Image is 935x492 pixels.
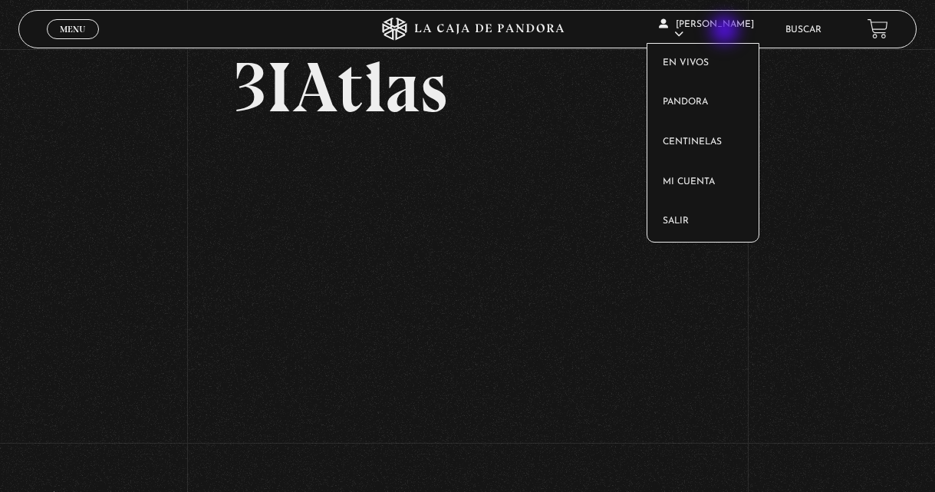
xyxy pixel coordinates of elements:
[647,83,758,123] a: Pandora
[234,52,701,123] h2: 3IAtlas
[659,20,754,39] span: [PERSON_NAME]
[647,202,758,242] a: Salir
[868,18,888,39] a: View your shopping cart
[60,25,85,34] span: Menu
[55,38,91,48] span: Cerrar
[647,44,758,84] a: En vivos
[785,25,821,35] a: Buscar
[234,146,701,408] iframe: Dailymotion video player – 3IATLAS
[647,163,758,203] a: Mi cuenta
[647,123,758,163] a: Centinelas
